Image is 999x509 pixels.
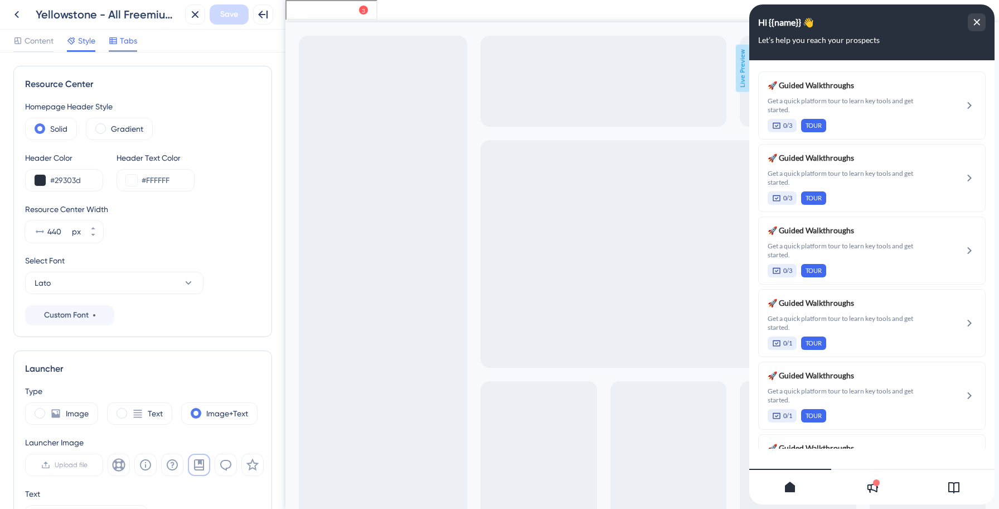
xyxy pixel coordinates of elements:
[34,407,43,416] span: 0/1
[18,147,185,160] span: 🚀 Guided Walkthroughs
[25,100,260,113] div: Homepage Header Style
[18,165,185,183] span: Get a quick platform tour to learn key tools and get started.
[35,276,51,290] span: Lato
[18,147,185,200] div: Guided Walkthroughs
[117,151,195,165] div: Header Text Color
[25,385,260,398] div: Type
[56,262,72,271] span: TOUR
[83,232,103,243] button: px
[34,117,43,126] span: 0/3
[18,219,185,233] span: 🚀 Guided Walkthroughs
[25,487,40,501] div: Text
[83,220,103,232] button: px
[18,92,185,110] span: Get a quick platform tour to learn key tools and get started.
[66,407,89,420] label: Image
[220,8,238,21] span: Save
[25,34,54,47] span: Content
[25,151,103,165] div: Header Color
[55,460,88,469] span: Upload file
[36,7,181,22] div: Yellowstone - All Freemium Users
[206,407,248,420] label: Image+Text
[18,74,185,88] span: 🚀 Guided Walkthroughs
[78,34,95,47] span: Style
[18,292,185,345] div: Guided Walkthroughs
[25,362,260,376] div: Launcher
[18,292,185,305] span: 🚀 Guided Walkthroughs
[120,34,137,47] span: Tabs
[56,117,72,126] span: TOUR
[72,225,81,238] div: px
[47,225,70,238] input: px
[50,122,67,136] label: Solid
[18,74,185,128] div: Guided Walkthroughs
[25,305,114,325] button: Custom Font
[219,9,236,27] div: close resource center
[25,436,264,449] div: Launcher Image
[56,334,72,343] span: TOUR
[18,437,185,450] span: 🚀 Guided Walkthroughs
[210,4,249,25] button: Save
[9,9,65,26] span: Hi {{name}} 👋
[56,407,72,416] span: TOUR
[18,437,185,491] div: Guided Walkthroughs
[25,254,260,267] div: Select Font
[44,309,89,322] span: Custom Font
[18,364,185,418] div: Guided Walkthroughs
[111,122,143,136] label: Gradient
[34,262,43,271] span: 0/3
[18,219,185,273] div: Guided Walkthroughs
[25,78,260,91] div: Resource Center
[148,407,163,420] label: Text
[34,334,43,343] span: 0/1
[34,189,43,198] span: 0/3
[18,364,185,378] span: 🚀 Guided Walkthroughs
[25,2,68,16] span: Growth Hub
[18,237,185,255] span: Get a quick platform tour to learn key tools and get started.
[25,203,260,216] div: Resource Center Width
[56,189,72,198] span: TOUR
[25,272,203,294] button: Lato
[75,5,79,14] div: 3
[18,382,185,400] span: Get a quick platform tour to learn key tools and get started.
[9,31,130,40] span: Let’s help you reach your prospects
[450,45,464,92] span: Live Preview
[18,310,185,328] span: Get a quick platform tour to learn key tools and get started.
